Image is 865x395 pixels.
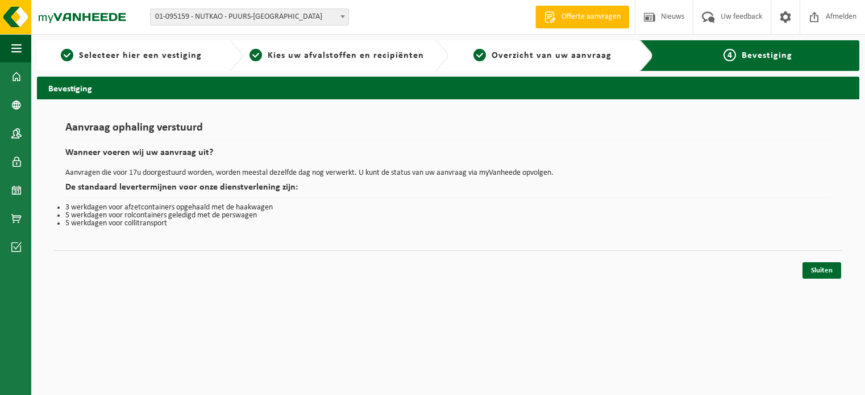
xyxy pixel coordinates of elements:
[723,49,736,61] span: 4
[473,49,486,61] span: 3
[742,51,792,60] span: Bevestiging
[43,49,220,62] a: 1Selecteer hier een vestiging
[151,9,348,25] span: 01-095159 - NUTKAO - PUURS-SINT-AMANDS
[454,49,631,62] a: 3Overzicht van uw aanvraag
[65,204,831,212] li: 3 werkdagen voor afzetcontainers opgehaald met de haakwagen
[65,212,831,220] li: 5 werkdagen voor rolcontainers geledigd met de perswagen
[65,122,831,140] h1: Aanvraag ophaling verstuurd
[150,9,349,26] span: 01-095159 - NUTKAO - PUURS-SINT-AMANDS
[248,49,426,62] a: 2Kies uw afvalstoffen en recipiënten
[535,6,629,28] a: Offerte aanvragen
[61,49,73,61] span: 1
[802,262,841,279] a: Sluiten
[559,11,623,23] span: Offerte aanvragen
[37,77,859,99] h2: Bevestiging
[492,51,612,60] span: Overzicht van uw aanvraag
[65,183,831,198] h2: De standaard levertermijnen voor onze dienstverlening zijn:
[249,49,262,61] span: 2
[65,220,831,228] li: 5 werkdagen voor collitransport
[268,51,424,60] span: Kies uw afvalstoffen en recipiënten
[65,148,831,163] h2: Wanneer voeren wij uw aanvraag uit?
[79,51,202,60] span: Selecteer hier een vestiging
[65,169,831,177] p: Aanvragen die voor 17u doorgestuurd worden, worden meestal dezelfde dag nog verwerkt. U kunt de s...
